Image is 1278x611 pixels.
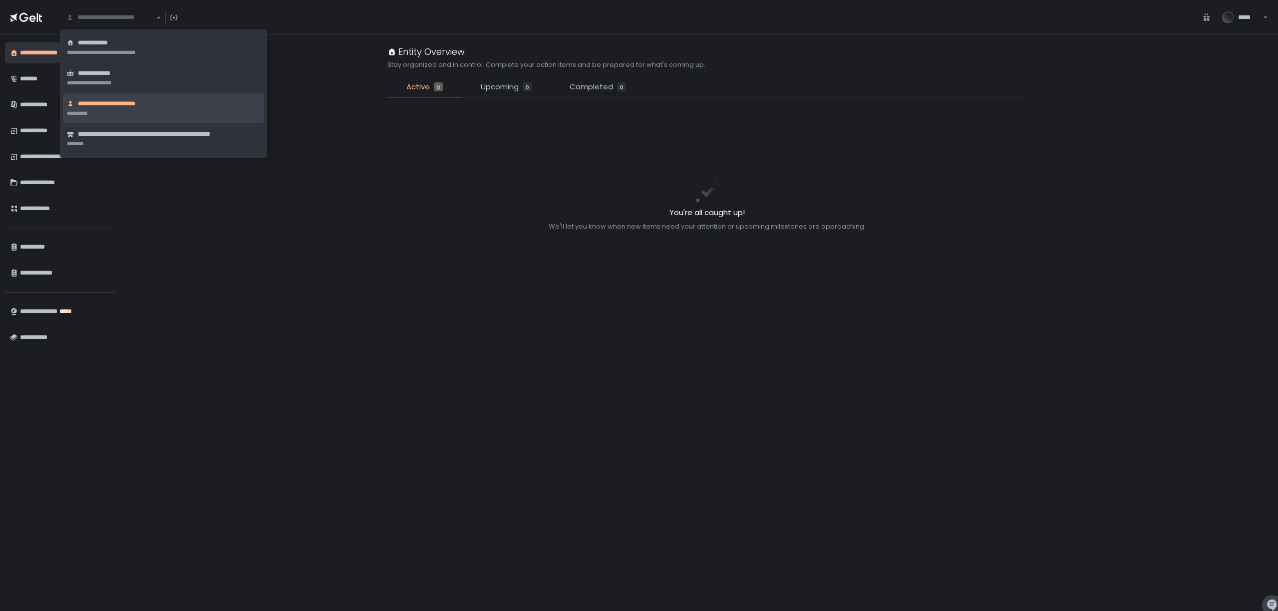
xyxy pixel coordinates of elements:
span: Upcoming [481,81,519,93]
div: 0 [617,82,626,91]
span: Active [406,81,430,93]
div: 0 [523,82,532,91]
div: Search for option [60,7,161,28]
div: We'll let you know when new items need your attention or upcoming milestones are approaching. [549,222,866,231]
h2: Stay organized and in control. Complete your action items and be prepared for what's coming up. [387,60,705,69]
h2: You're all caught up! [549,207,866,219]
div: Entity Overview [387,45,465,58]
div: 0 [434,82,443,91]
span: Completed [570,81,613,93]
input: Search for option [66,12,155,22]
